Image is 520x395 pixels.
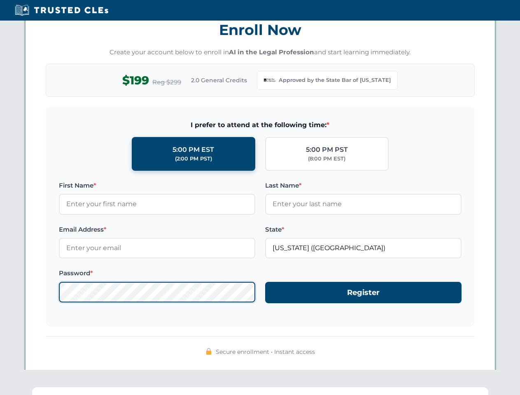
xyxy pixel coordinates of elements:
h3: Enroll Now [46,17,475,43]
div: 5:00 PM EST [173,144,214,155]
input: Enter your last name [265,194,462,214]
label: First Name [59,181,255,191]
span: 2.0 General Credits [191,76,247,85]
input: Enter your first name [59,194,255,214]
span: Reg $299 [152,77,181,87]
label: Password [59,268,255,278]
label: Email Address [59,225,255,235]
input: Enter your email [59,238,255,258]
div: 5:00 PM PST [306,144,348,155]
span: Approved by the State Bar of [US_STATE] [279,76,391,84]
label: Last Name [265,181,462,191]
strong: AI in the Legal Profession [229,48,314,56]
img: 🔒 [205,348,212,355]
button: Register [265,282,462,304]
img: Trusted CLEs [12,4,111,16]
p: Create your account below to enroll in and start learning immediately. [46,48,475,57]
span: $199 [122,71,149,90]
span: Secure enrollment • Instant access [216,347,315,356]
input: Georgia (GA) [265,238,462,258]
div: (8:00 PM EST) [308,155,345,163]
img: Georgia Bar [264,74,275,86]
span: I prefer to attend at the following time: [59,120,462,130]
div: (2:00 PM PST) [175,155,212,163]
label: State [265,225,462,235]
